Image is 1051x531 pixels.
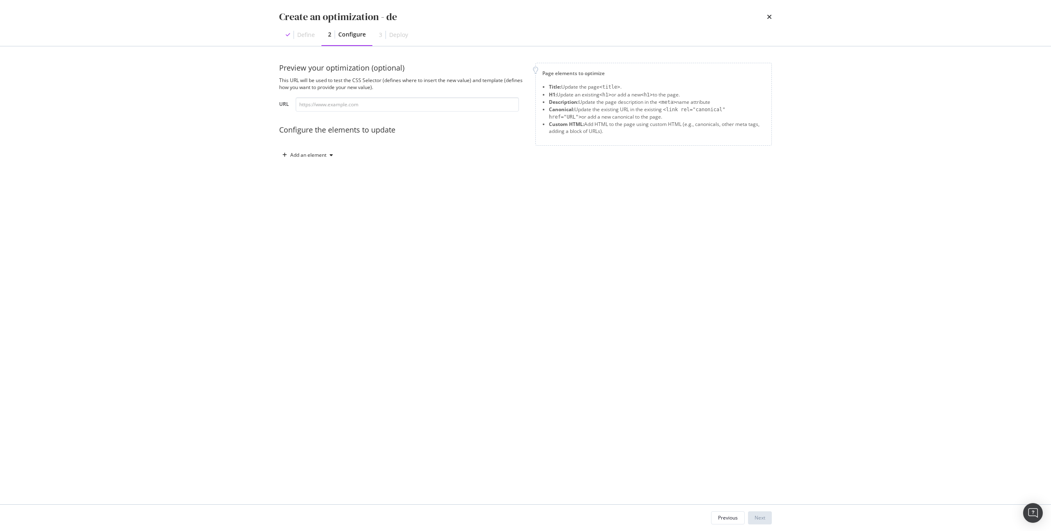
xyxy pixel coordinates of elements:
li: Update an existing or add a new to the page. [549,91,765,98]
strong: Description: [549,98,578,105]
div: This URL will be used to test the CSS Selector (defines where to insert the new value) and templa... [279,77,525,91]
div: Create an optimization - de [279,10,397,24]
button: Add an element [279,149,336,162]
span: <h1> [641,92,653,98]
div: Configure the elements to update [279,125,525,135]
div: Deploy [389,31,408,39]
span: <h1> [599,92,611,98]
strong: H1: [549,91,557,98]
li: Add HTML to the page using custom HTML (e.g., canonicals, other meta tags, adding a block of URLs). [549,121,765,135]
div: Previous [718,514,738,521]
div: 2 [328,30,331,39]
div: 3 [379,31,382,39]
div: Preview your optimization (optional) [279,63,525,73]
strong: Canonical: [549,106,574,113]
div: Configure [338,30,366,39]
div: Open Intercom Messenger [1023,503,1043,523]
span: <meta> [659,99,676,105]
li: Update the page . [549,83,765,91]
button: Next [748,511,772,524]
div: Page elements to optimize [542,70,765,77]
div: Define [297,31,315,39]
label: URL [279,101,289,110]
span: <title> [599,84,620,90]
div: Next [755,514,765,521]
li: Update the page description in the name attribute [549,98,765,106]
button: Previous [711,511,745,524]
span: <link rel="canonical" href="URL"> [549,107,725,120]
strong: Title: [549,83,561,90]
li: Update the existing URL in the existing or add a new canonical to the page. [549,106,765,121]
strong: Custom HTML: [549,121,584,128]
div: Add an element [290,153,326,158]
input: https://www.example.com [296,97,519,112]
div: times [767,10,772,24]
